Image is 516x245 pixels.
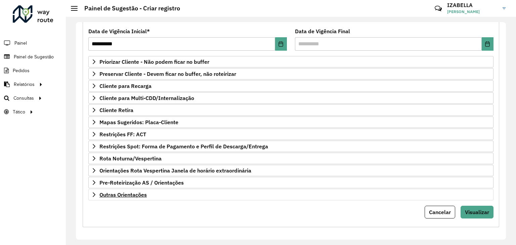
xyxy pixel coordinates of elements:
span: Pre-Roteirização AS / Orientações [99,180,184,185]
span: Cancelar [429,209,451,215]
a: Outras Orientações [88,189,493,200]
span: Mapas Sugeridos: Placa-Cliente [99,119,178,125]
a: Rota Noturna/Vespertina [88,153,493,164]
a: Priorizar Cliente - Não podem ficar no buffer [88,56,493,67]
span: Tático [13,108,25,115]
button: Cancelar [425,206,455,218]
a: Mapas Sugeridos: Placa-Cliente [88,116,493,128]
a: Preservar Cliente - Devem ficar no buffer, não roteirizar [88,68,493,80]
span: Painel [14,40,27,47]
a: Contato Rápido [431,1,445,16]
h2: Painel de Sugestão - Criar registro [78,5,180,12]
label: Data de Vigência Final [295,27,350,35]
label: Data de Vigência Inicial [88,27,150,35]
span: Visualizar [465,209,489,215]
span: Relatórios [14,81,35,88]
button: Choose Date [275,37,287,51]
a: Restrições Spot: Forma de Pagamento e Perfil de Descarga/Entrega [88,141,493,152]
span: Outras Orientações [99,192,147,197]
span: [PERSON_NAME] [447,9,498,15]
span: Painel de Sugestão [14,53,54,60]
a: Cliente para Multi-CDD/Internalização [88,92,493,104]
button: Choose Date [482,37,493,51]
a: Cliente Retira [88,104,493,116]
a: Restrições FF: ACT [88,129,493,140]
span: Cliente para Multi-CDD/Internalização [99,95,194,101]
button: Visualizar [461,206,493,218]
span: Priorizar Cliente - Não podem ficar no buffer [99,59,209,64]
span: Cliente para Recarga [99,83,152,89]
span: Rota Noturna/Vespertina [99,156,162,161]
a: Cliente para Recarga [88,80,493,92]
span: Restrições Spot: Forma de Pagamento e Perfil de Descarga/Entrega [99,144,268,149]
span: Consultas [13,95,34,102]
span: Pedidos [13,67,30,74]
span: Restrições FF: ACT [99,132,146,137]
span: Orientações Rota Vespertina Janela de horário extraordinária [99,168,251,173]
span: Preservar Cliente - Devem ficar no buffer, não roteirizar [99,71,236,77]
h3: IZABELLA [447,2,498,8]
span: Cliente Retira [99,107,133,113]
a: Pre-Roteirização AS / Orientações [88,177,493,188]
a: Orientações Rota Vespertina Janela de horário extraordinária [88,165,493,176]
